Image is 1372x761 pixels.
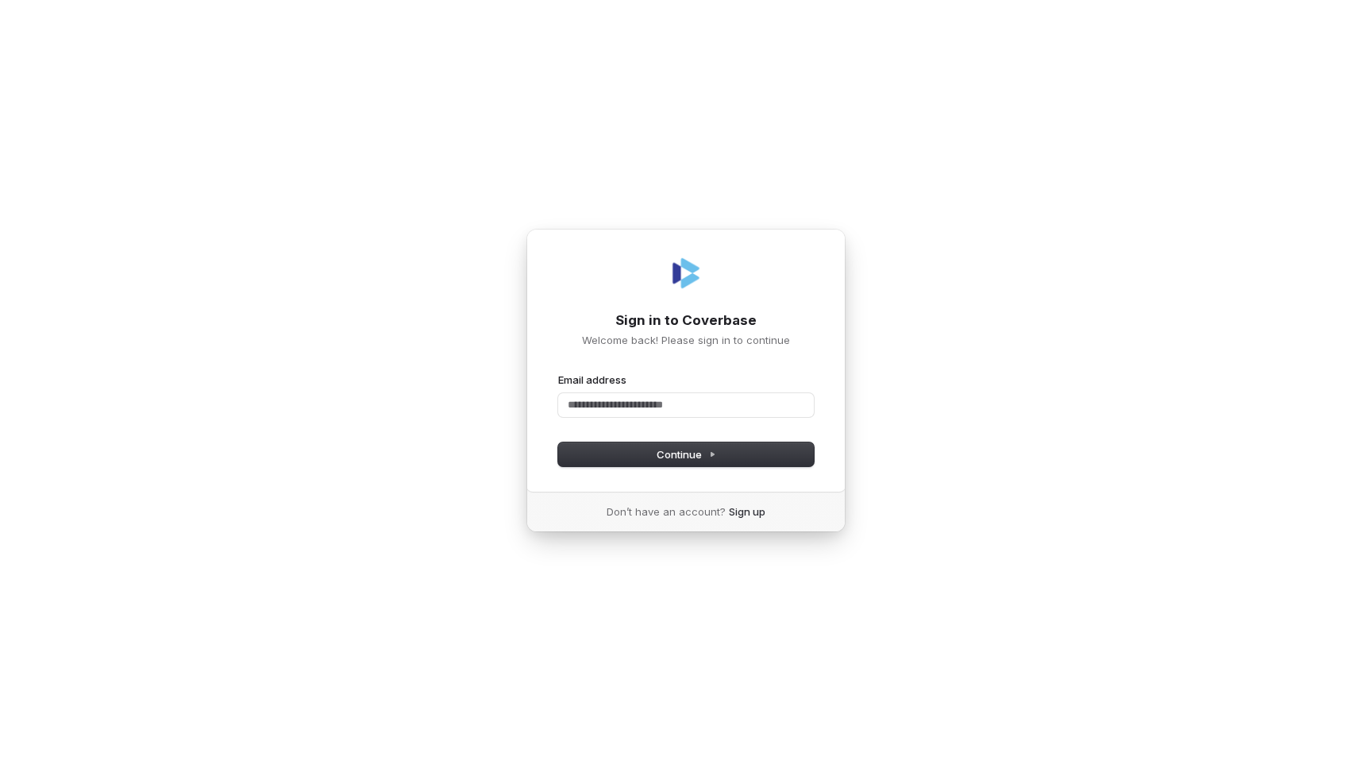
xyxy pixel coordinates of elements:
button: Continue [558,442,814,466]
label: Email address [558,373,626,387]
img: Coverbase [667,254,705,292]
h1: Sign in to Coverbase [558,311,814,330]
span: Continue [657,447,716,462]
p: Welcome back! Please sign in to continue [558,333,814,347]
span: Don’t have an account? [607,504,726,519]
a: Sign up [729,504,765,519]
